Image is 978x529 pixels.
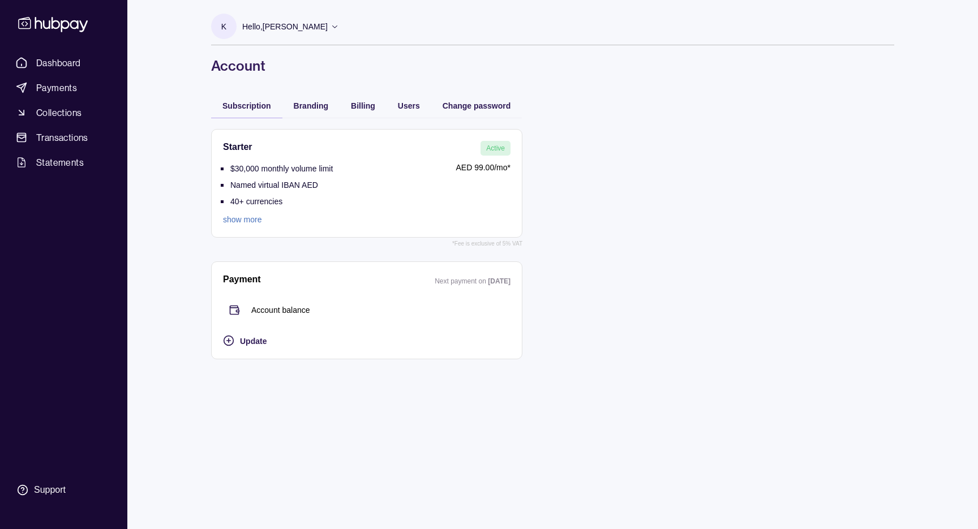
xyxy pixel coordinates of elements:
span: Transactions [36,131,88,144]
p: $30,000 monthly volume limit [230,164,333,173]
h2: Starter [223,141,252,156]
span: Active [486,144,505,152]
a: Payments [11,78,116,98]
a: Collections [11,102,116,123]
div: Support [34,484,66,496]
span: Users [398,101,420,110]
h1: Account [211,57,894,75]
p: *Fee is exclusive of 5% VAT [452,238,522,250]
a: Statements [11,152,116,173]
button: Update [223,334,511,347]
a: Transactions [11,127,116,148]
span: Update [240,337,267,346]
p: Account balance [251,304,310,316]
span: Payments [36,81,77,94]
span: Dashboard [36,56,81,70]
span: Billing [351,101,375,110]
span: Statements [36,156,84,169]
p: Next payment on [435,277,488,285]
span: Collections [36,106,81,119]
span: Subscription [222,101,271,110]
p: 40+ currencies [230,197,282,206]
p: K [221,20,226,33]
a: show more [223,213,333,226]
span: Change password [443,101,511,110]
a: Dashboard [11,53,116,73]
p: [DATE] [488,277,511,285]
h2: Payment [223,273,261,287]
a: Support [11,478,116,502]
span: Branding [294,101,328,110]
p: Named virtual IBAN AED [230,180,318,190]
p: AED 99.00 /mo* [338,161,511,174]
p: Hello, [PERSON_NAME] [242,20,328,33]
